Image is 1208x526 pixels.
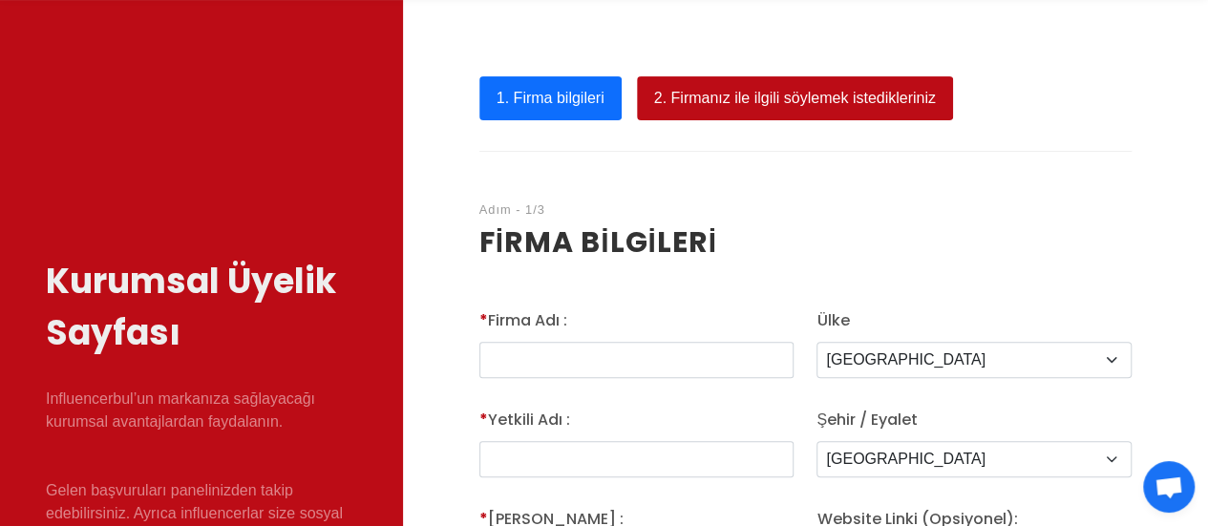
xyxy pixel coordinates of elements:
[816,409,918,431] label: Şehir / Eyalet
[479,76,622,120] a: 1. Firma bilgileri
[46,388,357,433] p: Influencerbul’un markanıza sağlayacağı kurumsal avantajlardan faydalanın.
[1143,461,1195,513] a: Açık sohbet
[46,256,357,359] h1: Kurumsal Üyelik Sayfası
[479,202,545,217] span: Adım - 1/3
[637,76,953,120] a: 2. Firmanız ile ilgili söylemek istedikleriniz
[479,309,567,332] label: Firma Adı :
[479,409,570,431] label: Yetkili Adı :
[816,309,849,332] label: Ülke
[479,221,1132,263] h2: Firma Bilgileri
